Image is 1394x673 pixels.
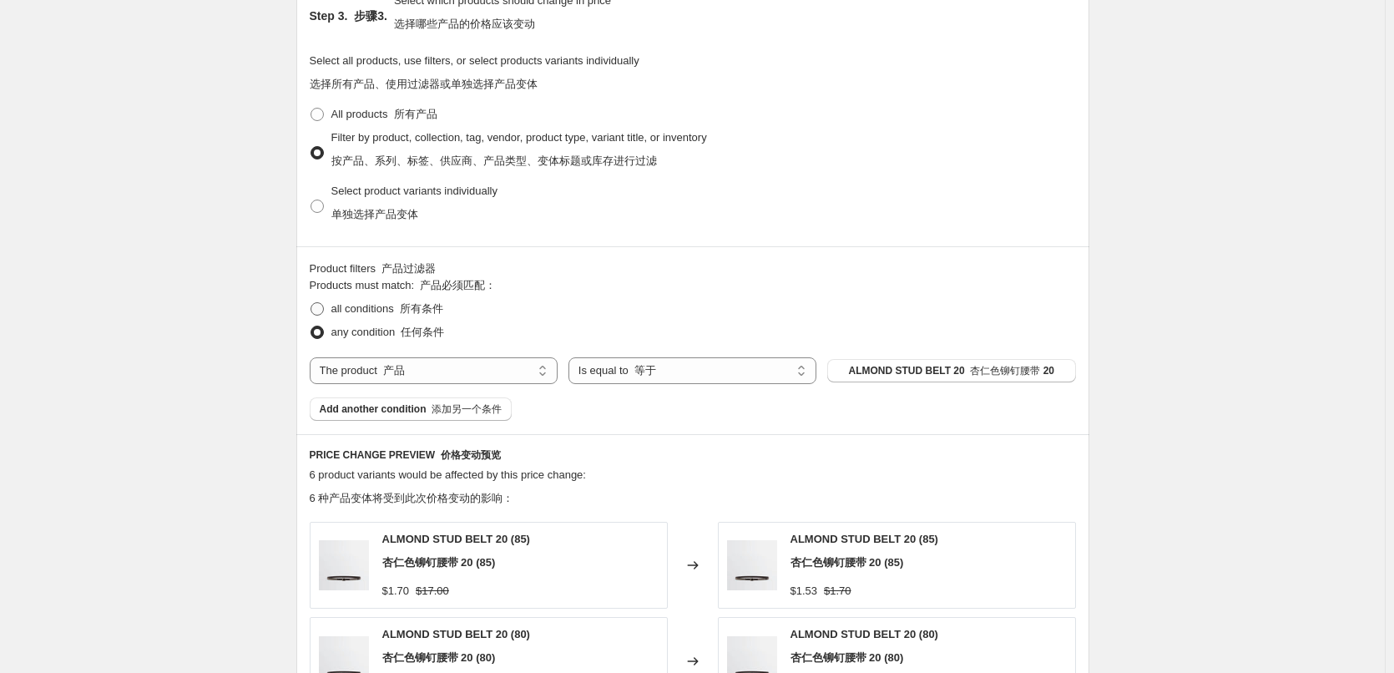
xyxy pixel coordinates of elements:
[394,18,535,30] font: 选择哪些产品的价格应该变动
[790,583,818,600] div: $1.53
[354,9,387,23] font: 步骤3.
[790,533,938,569] span: ALMOND STUD BELT 20 (85)
[382,556,496,569] font: 杏仁色铆钉腰带 20 (85)
[310,448,1076,462] h6: PRICE CHANGE PREVIEW
[310,78,538,90] font: 选择所有产品、使用过滤器或单独选择产品变体
[790,556,904,569] font: 杏仁色铆钉腰带 20 (85)
[394,108,437,120] font: 所有产品
[331,131,707,167] span: Filter by product, collection, tag, vendor, product type, variant title, or inventory
[331,302,443,315] span: all conditions
[310,54,639,90] span: Select all products, use filters, or select products variants individually
[790,628,938,664] span: ALMOND STUD BELT 20 (80)
[310,397,513,421] button: Add another condition 添加另一个条件
[400,302,443,315] font: 所有条件
[401,326,444,338] font: 任何条件
[310,261,1076,277] div: Product filters
[310,8,387,24] h2: Step 3.
[420,279,496,291] font: 产品必须匹配：
[382,628,530,664] span: ALMOND STUD BELT 20 (80)
[416,583,449,600] strike: $17.00
[849,364,1054,377] span: ALMOND STUD BELT 20
[310,468,586,504] span: 6 product variants would be affected by this price change:
[382,583,410,600] div: $1.70
[441,449,501,461] font: 价格变动预览
[381,262,436,275] font: 产品过滤器
[382,651,496,664] font: 杏仁色铆钉腰带 20 (80)
[310,279,497,291] span: Products must match:
[970,365,1054,377] font: 杏仁色铆钉腰带 20
[331,326,445,338] span: any condition
[727,540,777,590] img: AC1212LL0055_BR449_1_80x.webp
[824,583,851,600] strike: $1.70
[320,402,503,416] span: Add another condition
[382,533,530,569] span: ALMOND STUD BELT 20 (85)
[331,208,418,220] font: 单独选择产品变体
[432,403,502,415] font: 添加另一个条件
[310,492,514,504] font: 6 种产品变体将受到此次价格变动的影响：
[790,651,904,664] font: 杏仁色铆钉腰带 20 (80)
[827,359,1075,382] button: ALMOND STUD BELT 20
[331,108,437,120] span: All products
[331,154,657,167] font: 按产品、系列、标签、供应商、产品类型、变体标题或库存进行过滤
[319,540,369,590] img: AC1212LL0055_BR449_1_80x.webp
[331,185,497,220] span: Select product variants individually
